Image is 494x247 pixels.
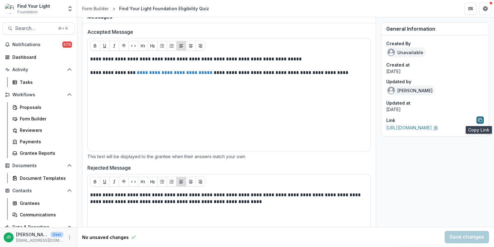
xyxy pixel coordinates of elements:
[10,198,74,208] a: Grantees
[119,41,129,51] button: Strike
[62,41,72,48] span: 570
[386,117,395,123] p: Link
[66,234,73,241] button: More
[138,177,148,187] button: Heading 1
[17,3,50,9] div: Find Your Light
[10,114,74,124] a: Form Builder
[12,67,65,72] span: Activity
[90,177,100,187] button: Bold
[186,41,196,51] button: Align Center
[20,175,69,181] div: Document Templates
[100,41,110,51] button: Underline
[10,210,74,220] a: Communications
[386,40,484,47] p: Created By
[20,211,69,218] div: Communications
[119,5,209,12] div: Find Your Light Foundation Eligibility Quiz
[20,138,69,145] div: Payments
[157,41,167,51] button: Bullet List
[195,177,205,187] button: Align Right
[10,148,74,158] a: Grantee Reports
[386,26,435,32] span: General Information
[476,116,484,124] button: Copy link to form
[2,90,74,100] button: Open Workflows
[20,127,69,133] div: Reviewers
[148,177,157,187] button: Heading 2
[109,41,119,51] button: Italicize
[17,9,38,15] span: Foundation
[87,154,371,159] div: This text will be displayed to the grantee when their answers match your own
[386,78,484,85] p: Updated by
[10,102,74,112] a: Proposals
[66,2,74,15] button: Open entity switcher
[109,177,119,187] button: Italicize
[87,164,367,171] label: Rejected Message
[12,225,65,230] span: Data & Reporting
[10,77,74,87] a: Tasks
[12,163,65,168] span: Documents
[10,125,74,135] a: Reviewers
[82,234,129,240] p: No unsaved changes
[167,177,177,187] button: Ordered List
[2,40,74,50] button: Notifications570
[445,231,489,243] button: Save changes
[12,42,62,47] span: Notifications
[57,25,69,32] div: ⌘ + K
[387,49,395,56] svg: avatar
[479,2,492,15] button: Get Help
[138,41,148,51] button: Heading 1
[387,87,395,94] svg: avatar
[167,41,177,51] button: Ordered List
[386,68,484,75] p: [DATE]
[2,222,74,232] button: Open Data & Reporting
[2,65,74,75] button: Open Activity
[119,177,129,187] button: Strike
[20,79,69,85] div: Tasks
[386,47,426,57] div: Unavailable
[128,41,138,51] button: Code
[386,85,435,95] div: [PERSON_NAME]
[20,150,69,156] div: Grantee Reports
[12,92,65,97] span: Workflows
[128,177,138,187] button: Code
[2,22,74,35] button: Search...
[176,177,186,187] button: Align Left
[464,2,477,15] button: Partners
[15,25,54,31] span: Search...
[386,106,484,113] p: [DATE]
[2,186,74,196] button: Open Contacts
[10,173,74,183] a: Document Templates
[20,115,69,122] div: Form Builder
[148,41,157,51] button: Heading 2
[6,235,11,239] div: Jeffrey Dollinger
[2,52,74,62] a: Dashboard
[100,177,110,187] button: Underline
[16,238,63,243] p: [EMAIL_ADDRESS][DOMAIN_NAME]
[82,5,109,12] div: Form Builder
[80,4,111,13] a: Form Builder
[386,125,438,130] a: [URL][DOMAIN_NAME]
[20,200,69,206] div: Grantees
[386,62,484,68] p: Created at
[5,4,15,14] img: Find Your Light
[20,104,69,110] div: Proposals
[10,136,74,147] a: Payments
[51,232,63,237] p: User
[157,177,167,187] button: Bullet List
[12,188,65,193] span: Contacts
[16,231,48,238] p: [PERSON_NAME]
[186,177,196,187] button: Align Center
[87,28,367,36] label: Accepted Message
[12,54,69,60] div: Dashboard
[80,4,211,13] nav: breadcrumb
[176,41,186,51] button: Align Left
[386,100,484,106] p: Updated at
[195,41,205,51] button: Align Right
[2,161,74,171] button: Open Documents
[90,41,100,51] button: Bold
